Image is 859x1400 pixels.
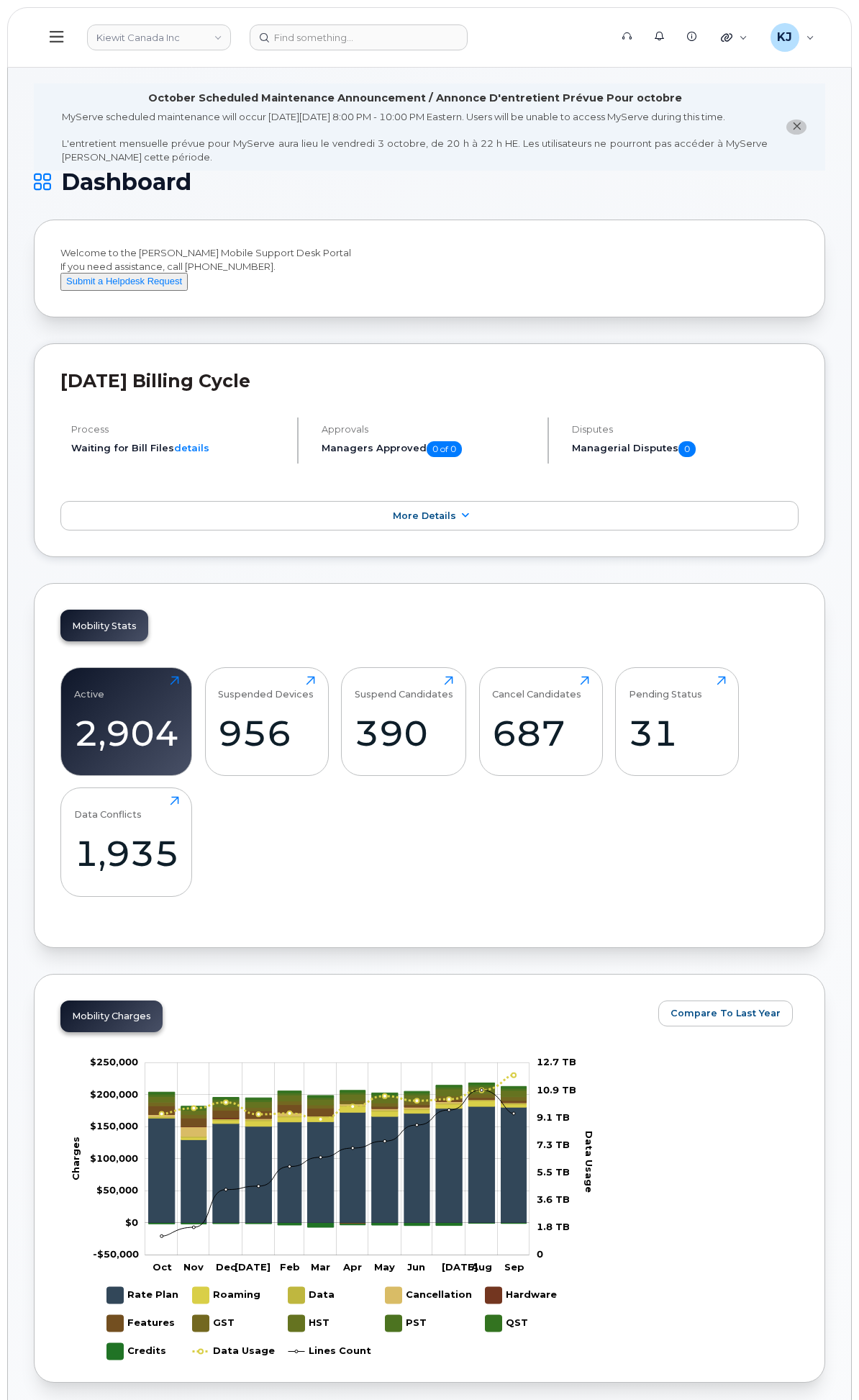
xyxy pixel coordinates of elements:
g: Rate Plan [149,1106,527,1223]
tspan: 10.9 TB [537,1083,576,1095]
span: 0 of 0 [427,441,462,457]
h4: Disputes [572,424,799,435]
div: Data Conflicts [74,796,142,820]
li: Waiting for Bill Files [71,441,285,455]
g: GST [193,1309,237,1337]
button: Compare To Last Year [658,1001,793,1026]
div: MyServe scheduled maintenance will occur [DATE][DATE] 8:00 PM - 10:00 PM Eastern. Users will be u... [62,110,768,163]
div: Suspended Devices [218,676,314,700]
div: 390 [355,712,453,754]
h5: Managers Approved [322,441,535,457]
g: QST [486,1309,530,1337]
g: Legend [107,1281,558,1365]
tspan: $150,000 [90,1120,138,1132]
span: More Details [393,510,456,521]
div: October Scheduled Maintenance Announcement / Annonce D'entretient Prévue Pour octobre [148,91,682,106]
g: Data [288,1281,336,1309]
tspan: Sep [504,1261,524,1273]
g: $0 [90,1088,138,1099]
a: Data Conflicts1,935 [74,796,179,888]
tspan: 12.7 TB [537,1056,576,1067]
tspan: [DATE] [442,1261,478,1273]
tspan: Aug [471,1261,492,1273]
div: Cancel Candidates [492,676,581,700]
iframe: Messenger Launcher [796,1337,848,1389]
tspan: 0 [537,1248,543,1260]
span: Compare To Last Year [671,1006,781,1020]
span: Dashboard [61,171,191,193]
tspan: $0 [125,1216,138,1227]
g: $0 [93,1248,139,1260]
div: 956 [218,712,315,754]
tspan: Feb [281,1261,301,1273]
g: $0 [90,1152,138,1163]
tspan: 7.3 TB [537,1138,570,1150]
div: Welcome to the [PERSON_NAME] Mobile Support Desk Portal If you need assistance, call [PHONE_NUMBER]. [60,246,799,291]
tspan: [DATE] [235,1261,271,1273]
g: Lines Count [288,1337,371,1365]
g: Data Usage [193,1337,275,1365]
g: Chart [71,1056,689,1365]
g: Features [107,1309,175,1337]
h4: Process [71,424,285,435]
a: Cancel Candidates687 [492,676,589,768]
tspan: Apr [342,1261,362,1273]
div: Suspend Candidates [355,676,453,700]
h2: [DATE] Billing Cycle [60,370,799,392]
g: Credits [107,1337,167,1365]
h4: Approvals [322,424,535,435]
tspan: Mar [311,1261,330,1273]
div: 31 [629,712,726,754]
g: PST [386,1309,429,1337]
g: $0 [90,1056,138,1067]
g: $0 [96,1184,138,1196]
tspan: Oct [153,1261,172,1273]
tspan: 1.8 TB [537,1221,570,1232]
tspan: $200,000 [90,1088,138,1099]
a: Active2,904 [74,676,179,768]
tspan: -$50,000 [93,1248,139,1260]
a: Suspend Candidates390 [355,676,453,768]
button: Submit a Helpdesk Request [60,273,188,291]
g: Rate Plan [107,1281,178,1309]
g: Cancellation [386,1281,472,1309]
tspan: May [374,1261,395,1273]
tspan: 5.5 TB [537,1165,570,1177]
tspan: Data Usage [583,1130,595,1192]
g: Credits [149,1223,527,1227]
a: Pending Status31 [629,676,726,768]
div: 687 [492,712,589,754]
g: Hardware [486,1281,558,1309]
tspan: 9.1 TB [537,1111,570,1122]
tspan: Nov [184,1261,204,1273]
tspan: Charges [71,1136,82,1180]
g: $0 [90,1120,138,1132]
g: HST [288,1309,332,1337]
tspan: Jun [407,1261,425,1273]
span: 0 [678,441,696,457]
g: GST [149,1093,527,1117]
div: 2,904 [74,712,179,754]
div: Active [74,676,104,700]
h5: Managerial Disputes [572,441,799,457]
tspan: $100,000 [90,1152,138,1163]
tspan: Dec [217,1261,237,1273]
g: Roaming [193,1281,261,1309]
tspan: 3.6 TB [537,1193,570,1205]
div: 1,935 [74,832,179,875]
tspan: $250,000 [90,1056,138,1067]
tspan: $50,000 [96,1184,138,1196]
div: Pending Status [629,676,702,700]
g: HST [149,1087,527,1114]
a: Submit a Helpdesk Request [60,275,188,286]
button: close notification [786,119,806,135]
a: Suspended Devices956 [218,676,315,768]
a: details [174,442,209,453]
